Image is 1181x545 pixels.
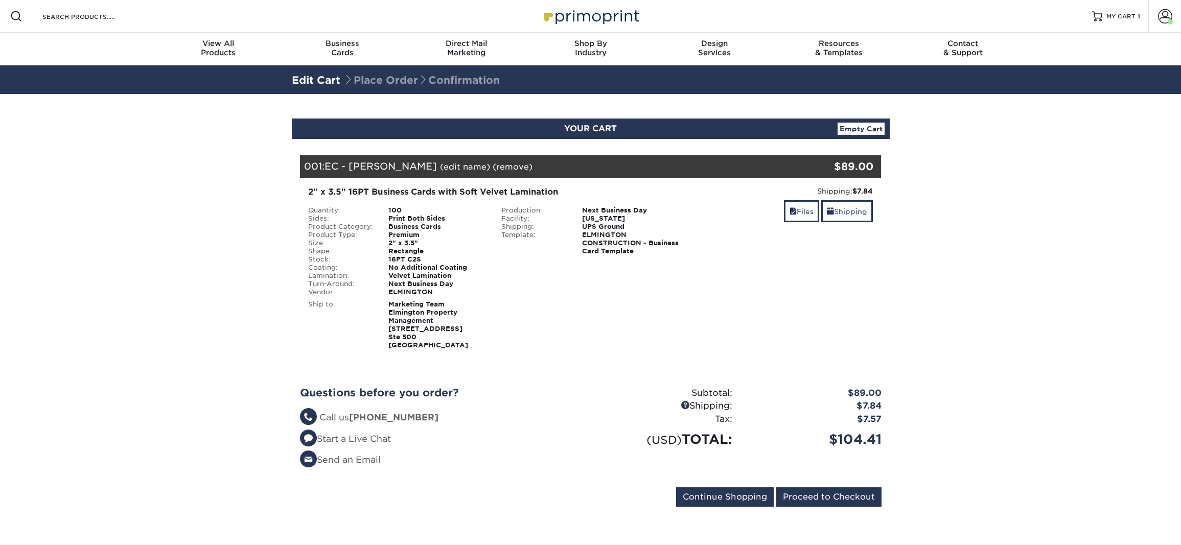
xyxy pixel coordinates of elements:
[574,231,687,255] div: ELMINGTON CONSTRUCTION - Business Card Template
[646,433,682,446] small: (USD)
[901,33,1025,65] a: Contact& Support
[300,255,381,264] div: Stock:
[300,239,381,247] div: Size:
[292,74,340,86] a: Edit Cart
[381,280,494,288] div: Next Business Day
[827,207,834,216] span: shipping
[404,33,528,65] a: Direct MailMarketing
[300,247,381,255] div: Shape:
[777,39,901,48] span: Resources
[740,387,889,400] div: $89.00
[280,39,404,57] div: Cards
[777,39,901,57] div: & Templates
[777,33,901,65] a: Resources& Templates
[564,124,617,133] span: YOUR CART
[300,155,784,178] div: 001:
[300,455,381,465] a: Send an Email
[821,200,873,222] a: Shipping
[300,288,381,296] div: Vendor:
[381,288,494,296] div: ELMINGTON
[388,300,468,349] strong: Marketing Team Elmington Property Management [STREET_ADDRESS] Ste 500 [GEOGRAPHIC_DATA]
[381,223,494,231] div: Business Cards
[838,123,885,135] a: Empty Cart
[901,39,1025,57] div: & Support
[300,264,381,272] div: Coating:
[591,399,740,413] div: Shipping:
[494,215,574,223] div: Facility:
[528,33,653,65] a: Shop ByIndustry
[1106,12,1136,21] span: MY CART
[740,399,889,413] div: $7.84
[528,39,653,48] span: Shop By
[156,39,281,57] div: Products
[349,412,438,422] strong: [PHONE_NUMBER]
[308,186,680,198] div: 2" x 3.5" 16PT Business Cards with Soft Velvet Lamination
[653,33,777,65] a: DesignServices
[325,160,437,172] span: EC - [PERSON_NAME]
[300,272,381,280] div: Lamination:
[493,162,532,172] a: (remove)
[156,39,281,48] span: View All
[574,206,687,215] div: Next Business Day
[528,39,653,57] div: Industry
[381,206,494,215] div: 100
[591,413,740,426] div: Tax:
[440,162,490,172] a: (edit name)
[343,74,500,86] span: Place Order Confirmation
[381,215,494,223] div: Print Both Sides
[381,264,494,272] div: No Additional Coating
[300,411,583,424] li: Call us
[300,300,381,349] div: Ship to:
[494,223,574,231] div: Shipping:
[740,430,889,449] div: $104.41
[300,223,381,231] div: Product Category:
[591,430,740,449] div: TOTAL:
[540,5,642,27] img: Primoprint
[404,39,528,57] div: Marketing
[41,10,141,22] input: SEARCH PRODUCTS.....
[852,187,873,195] strong: $7.84
[776,487,882,507] input: Proceed to Checkout
[676,487,774,507] input: Continue Shopping
[574,223,687,231] div: UPS Ground
[381,239,494,247] div: 2" x 3.5"
[300,215,381,223] div: Sides:
[404,39,528,48] span: Direct Mail
[574,215,687,223] div: [US_STATE]
[300,387,583,399] h2: Questions before you order?
[1138,13,1140,20] span: 1
[494,206,574,215] div: Production:
[901,39,1025,48] span: Contact
[740,413,889,426] div: $7.57
[381,255,494,264] div: 16PT C2S
[300,206,381,215] div: Quantity:
[280,39,404,48] span: Business
[381,231,494,239] div: Premium
[381,272,494,280] div: Velvet Lamination
[784,159,874,174] div: $89.00
[381,247,494,255] div: Rectangle
[300,280,381,288] div: Turn-Around:
[494,231,574,255] div: Template:
[300,231,381,239] div: Product Type:
[695,186,873,196] div: Shipping:
[790,207,797,216] span: files
[591,387,740,400] div: Subtotal:
[653,39,777,48] span: Design
[300,434,391,444] a: Start a Live Chat
[784,200,819,222] a: Files
[156,33,281,65] a: View AllProducts
[280,33,404,65] a: BusinessCards
[653,39,777,57] div: Services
